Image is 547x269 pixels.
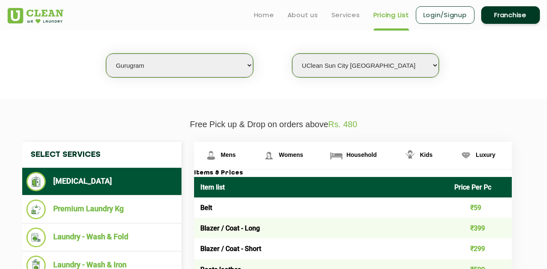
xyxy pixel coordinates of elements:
[288,10,318,20] a: About us
[332,10,360,20] a: Services
[194,169,512,177] h3: Items & Prices
[26,172,46,191] img: Dry Cleaning
[221,151,236,158] span: Mens
[448,238,512,259] td: ₹299
[329,148,344,163] img: Household
[346,151,376,158] span: Household
[22,142,181,168] h4: Select Services
[254,10,274,20] a: Home
[279,151,303,158] span: Womens
[262,148,276,163] img: Womens
[328,120,357,129] span: Rs. 480
[8,120,540,129] p: Free Pick up & Drop on orders above
[26,228,177,247] li: Laundry - Wash & Fold
[194,177,448,197] th: Item list
[26,228,46,247] img: Laundry - Wash & Fold
[476,151,495,158] span: Luxury
[194,218,448,238] td: Blazer / Coat - Long
[8,8,63,23] img: UClean Laundry and Dry Cleaning
[416,6,474,24] a: Login/Signup
[194,238,448,259] td: Blazer / Coat - Short
[448,218,512,238] td: ₹399
[26,200,46,219] img: Premium Laundry Kg
[448,197,512,218] td: ₹59
[403,148,417,163] img: Kids
[26,200,177,219] li: Premium Laundry Kg
[459,148,473,163] img: Luxury
[420,151,433,158] span: Kids
[448,177,512,197] th: Price Per Pc
[194,197,448,218] td: Belt
[204,148,218,163] img: Mens
[481,6,540,24] a: Franchise
[26,172,177,191] li: [MEDICAL_DATA]
[373,10,409,20] a: Pricing List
